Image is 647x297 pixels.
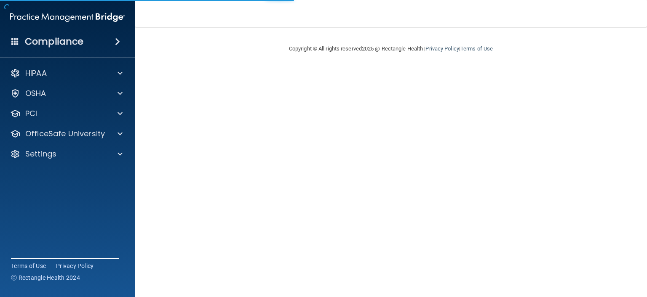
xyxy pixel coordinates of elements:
[25,36,83,48] h4: Compliance
[56,262,94,270] a: Privacy Policy
[10,9,125,26] img: PMB logo
[10,109,123,119] a: PCI
[237,35,545,62] div: Copyright © All rights reserved 2025 @ Rectangle Health | |
[10,88,123,98] a: OSHA
[25,149,56,159] p: Settings
[460,45,493,52] a: Terms of Use
[25,88,46,98] p: OSHA
[10,129,123,139] a: OfficeSafe University
[10,68,123,78] a: HIPAA
[10,149,123,159] a: Settings
[11,262,46,270] a: Terms of Use
[25,109,37,119] p: PCI
[425,45,459,52] a: Privacy Policy
[11,273,80,282] span: Ⓒ Rectangle Health 2024
[25,68,47,78] p: HIPAA
[25,129,105,139] p: OfficeSafe University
